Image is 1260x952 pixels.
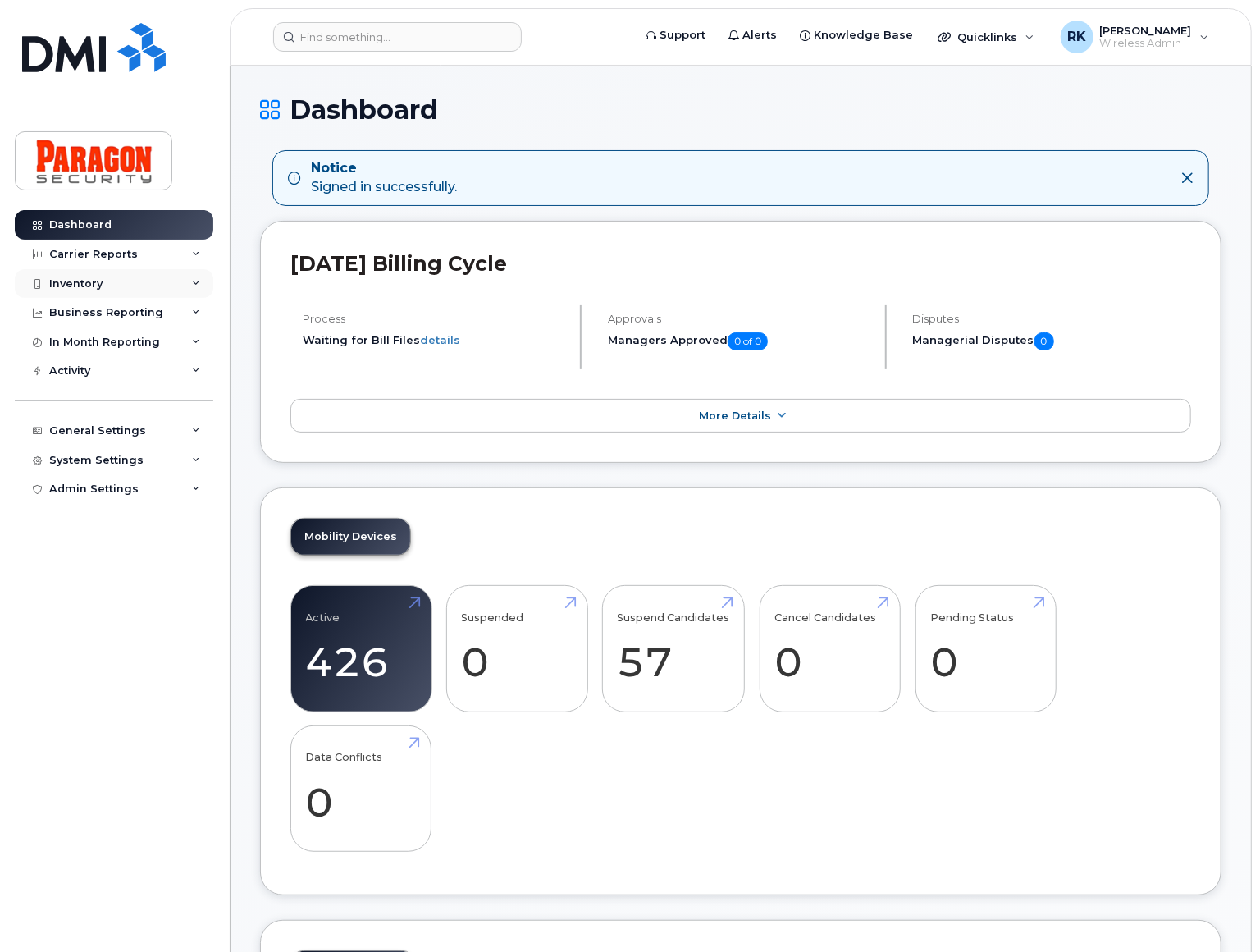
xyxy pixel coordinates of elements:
[303,332,566,348] li: Waiting for Bill Files
[291,519,410,555] a: Mobility Devices
[608,313,871,325] h4: Approvals
[1034,332,1054,350] span: 0
[913,332,1191,350] h5: Managerial Disputes
[699,410,771,422] span: More Details
[420,333,460,346] a: details
[260,95,1221,124] h1: Dashboard
[462,595,573,703] a: Suspended 0
[618,595,730,703] a: Suspend Candidates 57
[306,735,417,843] a: Data Conflicts 0
[913,313,1191,325] h4: Disputes
[311,159,457,178] strong: Notice
[728,332,768,350] span: 0 of 0
[290,251,1191,276] h2: [DATE] Billing Cycle
[774,595,885,703] a: Cancel Candidates 0
[608,332,871,350] h5: Managers Approved
[311,159,457,197] div: Signed in successfully.
[306,595,417,703] a: Active 426
[303,313,566,325] h4: Process
[930,595,1041,703] a: Pending Status 0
